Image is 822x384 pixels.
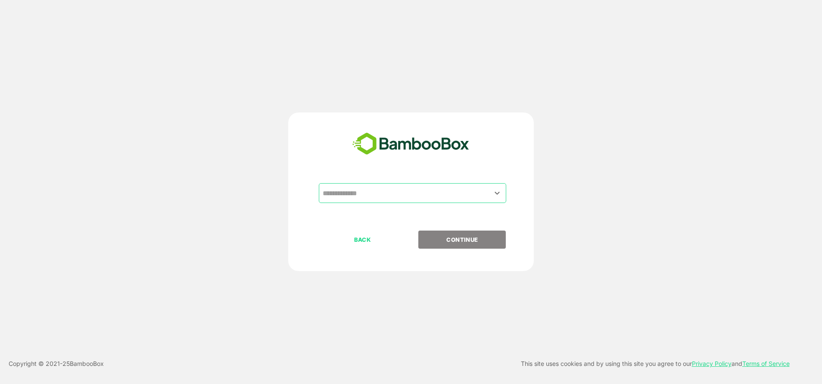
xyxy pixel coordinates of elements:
button: Open [492,187,503,199]
a: Privacy Policy [692,360,732,367]
a: Terms of Service [742,360,790,367]
img: bamboobox [348,130,474,158]
p: Copyright © 2021- 25 BambooBox [9,359,104,369]
button: CONTINUE [418,231,506,249]
p: BACK [320,235,406,244]
button: BACK [319,231,406,249]
p: This site uses cookies and by using this site you agree to our and [521,359,790,369]
p: CONTINUE [419,235,505,244]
